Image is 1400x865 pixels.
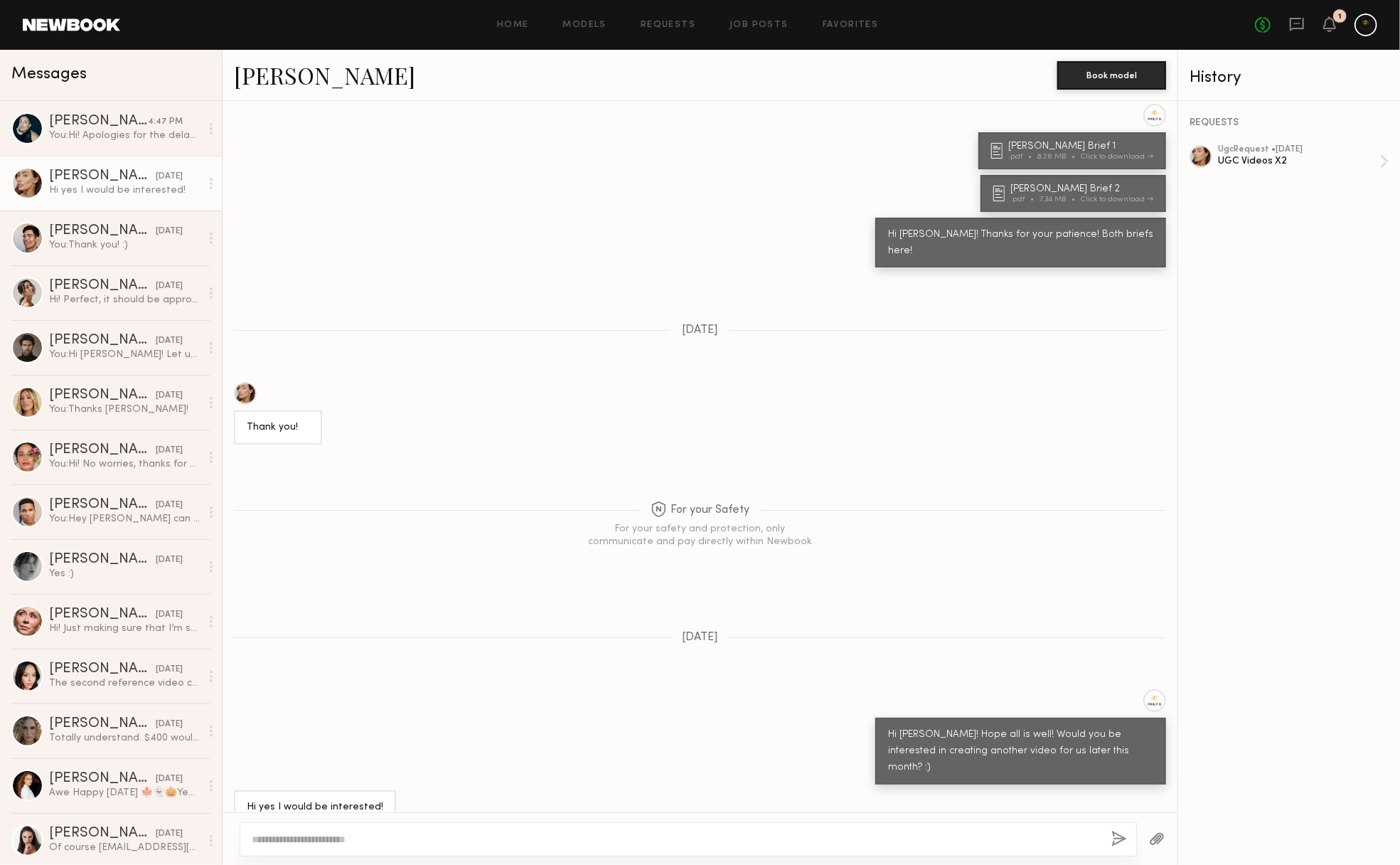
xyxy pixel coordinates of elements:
[49,224,156,238] div: [PERSON_NAME]
[1218,145,1380,154] div: ugc Request • [DATE]
[1190,70,1389,86] div: History
[993,184,1158,203] a: [PERSON_NAME] Brief 2.pdf7.34 MBClick to download
[49,443,156,457] div: [PERSON_NAME]
[49,553,156,567] div: [PERSON_NAME]
[49,169,156,184] div: [PERSON_NAME]
[1040,196,1081,203] div: 7.34 MB
[49,607,156,622] div: [PERSON_NAME]
[1010,196,1040,203] div: .pdf
[49,115,148,129] div: [PERSON_NAME]
[1008,142,1158,152] div: [PERSON_NAME] Brief 1
[49,731,201,745] div: Totally understand. $400 would be my lowest for a reel. I’d be willing to drop 30 day paid ad to ...
[247,420,309,436] div: Thank you!
[682,632,718,644] span: [DATE]
[156,718,183,731] div: [DATE]
[247,800,383,816] div: Hi yes I would be interested!
[1010,184,1158,194] div: [PERSON_NAME] Brief 2
[49,403,201,416] div: You: Thanks [PERSON_NAME]!
[156,773,183,786] div: [DATE]
[888,727,1153,776] div: Hi [PERSON_NAME]! Hope all is well! Would you be interested in creating another video for us late...
[156,170,183,184] div: [DATE]
[1218,154,1380,168] div: UGC Videos X2
[49,717,156,731] div: [PERSON_NAME]
[156,608,183,622] div: [DATE]
[651,502,749,519] span: For your Safety
[11,66,87,83] span: Messages
[49,457,201,471] div: You: Hi! No worries, thanks for getting back to us!
[1081,153,1153,161] div: Click to download
[563,21,607,30] a: Models
[641,21,695,30] a: Requests
[156,280,183,293] div: [DATE]
[1338,13,1342,21] div: 1
[156,444,183,457] div: [DATE]
[49,622,201,635] div: Hi! Just making sure that I’m sending raw files for you to edit? I don’t do editing or add anythi...
[888,227,1153,260] div: Hi [PERSON_NAME]! Thanks for your patience! Both briefs here!
[156,334,183,348] div: [DATE]
[156,827,183,841] div: [DATE]
[49,498,156,512] div: [PERSON_NAME]
[497,21,529,30] a: Home
[49,293,201,307] div: Hi! Perfect, it should be approved (:
[156,499,183,512] div: [DATE]
[49,786,201,800] div: Awe Happy [DATE] 🍁👻🎃Yep that works! Typically for 90 days usage I just do 30% so $150 20% for 60 ...
[730,21,789,30] a: Job Posts
[1037,153,1081,161] div: 8.26 MB
[156,663,183,676] div: [DATE]
[49,567,201,580] div: Yes :)
[234,60,415,90] a: [PERSON_NAME]
[1081,196,1153,203] div: Click to download
[49,676,201,690] div: The second reference video can work at a $300 rate, provided it doesn’t require showing hair wash...
[49,348,201,361] div: You: Hi [PERSON_NAME]! Let us know if you're interested!
[823,21,879,30] a: Favorites
[49,129,201,142] div: You: Hi! Apologies for the delay! Sounds great. This would be for our organic social use only (no...
[1057,68,1166,80] a: Book model
[1218,145,1389,178] a: ugcRequest •[DATE]UGC Videos X2
[1057,61,1166,90] button: Book model
[49,662,156,676] div: [PERSON_NAME]
[49,279,156,293] div: [PERSON_NAME]
[49,388,156,403] div: [PERSON_NAME]
[1008,153,1037,161] div: .pdf
[1190,118,1389,128] div: REQUESTS
[587,523,814,548] div: For your safety and protection, only communicate and pay directly within Newbook
[148,115,183,129] div: 4:47 PM
[49,334,156,348] div: [PERSON_NAME]
[156,553,183,567] div: [DATE]
[156,389,183,403] div: [DATE]
[682,324,718,336] span: [DATE]
[156,225,183,238] div: [DATE]
[991,142,1158,161] a: [PERSON_NAME] Brief 1.pdf8.26 MBClick to download
[49,512,201,526] div: You: Hey [PERSON_NAME] can you please respond? We paid you and didn't receive the final asset.
[49,184,201,197] div: Hi yes I would be interested!
[49,841,201,854] div: Of course [EMAIL_ADDRESS][DOMAIN_NAME] I have brown hair. It’s slightly wavy and quite thick.
[49,827,156,841] div: [PERSON_NAME]
[49,238,201,252] div: You: Thank you! :)
[49,772,156,786] div: [PERSON_NAME]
